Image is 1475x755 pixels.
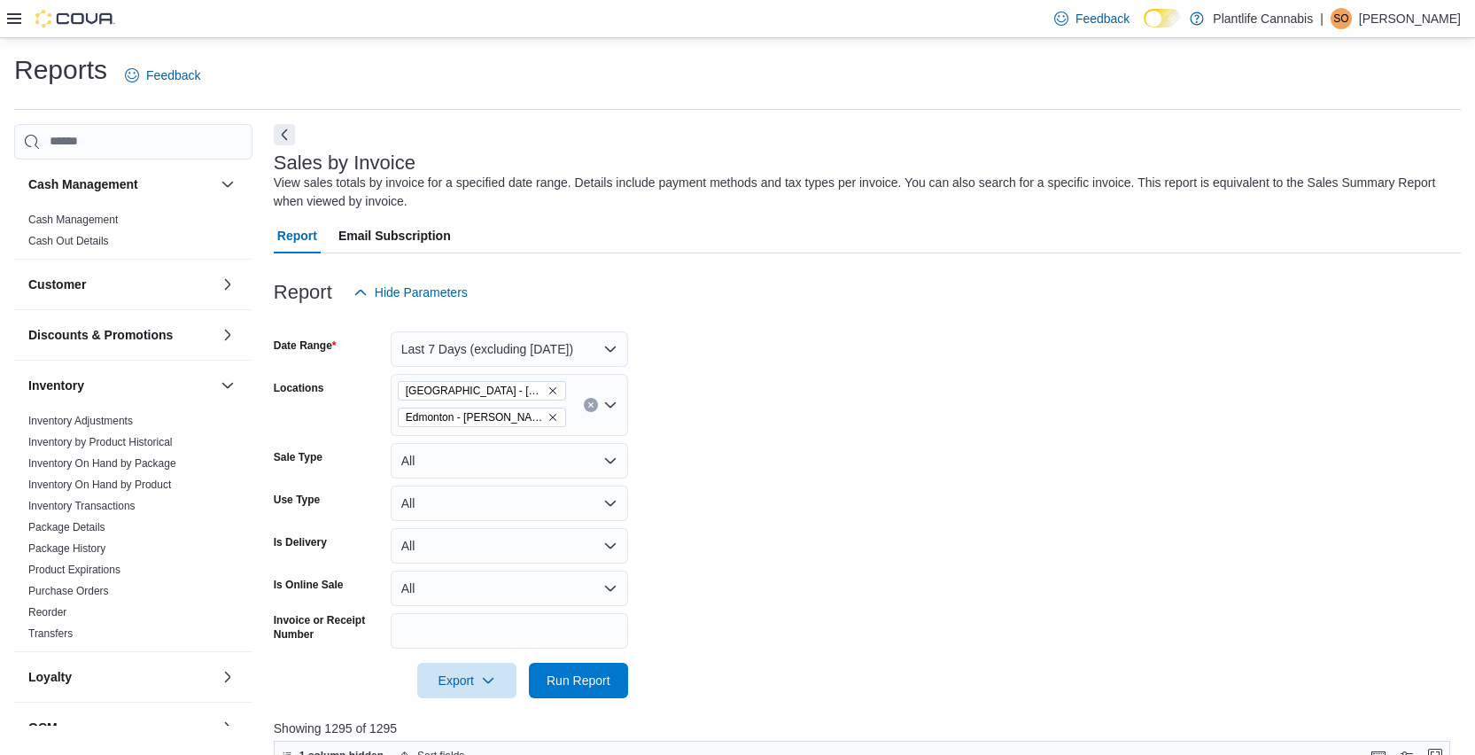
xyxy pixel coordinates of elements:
button: Last 7 Days (excluding [DATE]) [391,331,628,367]
label: Sale Type [274,450,322,464]
span: Edmonton - [PERSON_NAME] [406,409,544,426]
img: Cova [35,10,115,27]
button: Customer [217,274,238,295]
span: Edmonton - South Common [398,381,566,401]
a: Package History [28,542,105,555]
button: All [391,528,628,564]
a: Purchase Orders [28,585,109,597]
a: Inventory On Hand by Package [28,457,176,470]
div: Inventory [14,410,252,651]
span: Package Details [28,520,105,534]
a: Product Expirations [28,564,120,576]
button: Remove Edmonton - South Common from selection in this group [547,385,558,396]
button: All [391,486,628,521]
a: Inventory On Hand by Product [28,479,171,491]
span: Hide Parameters [375,284,468,301]
button: Cash Management [217,174,238,195]
a: Feedback [118,58,207,93]
h3: Customer [28,276,86,293]
span: Feedback [146,66,200,84]
span: SO [1333,8,1348,29]
label: Is Delivery [274,535,327,549]
h3: Inventory [28,377,84,394]
label: Use Type [274,493,320,507]
span: Inventory On Hand by Package [28,456,176,471]
h3: Sales by Invoice [274,152,415,174]
span: Transfers [28,627,73,641]
button: Hide Parameters [346,275,475,310]
div: View sales totals by invoice for a specified date range. Details include payment methods and tax ... [274,174,1452,211]
span: Inventory Adjustments [28,414,133,428]
span: Inventory Transactions [28,499,136,513]
a: Inventory by Product Historical [28,436,173,448]
span: Run Report [547,672,610,689]
input: Dark Mode [1144,9,1181,27]
label: Locations [274,381,324,395]
span: Cash Management [28,213,118,227]
label: Date Range [274,339,337,353]
button: Open list of options [603,398,617,412]
span: Dark Mode [1144,27,1145,28]
span: Product Expirations [28,563,120,577]
button: Customer [28,276,213,293]
span: Feedback [1075,10,1130,27]
button: Discounts & Promotions [217,324,238,346]
a: Cash Management [28,214,118,226]
h3: Report [274,282,332,303]
a: Cash Out Details [28,235,109,247]
h3: OCM [28,719,58,736]
button: Remove Edmonton - Terra Losa from selection in this group [547,412,558,423]
div: Cash Management [14,209,252,259]
p: [PERSON_NAME] [1359,8,1461,29]
button: OCM [217,717,238,738]
button: Loyalty [28,668,213,686]
button: Clear input [584,398,598,412]
button: Discounts & Promotions [28,326,213,344]
button: Loyalty [217,666,238,688]
button: Inventory [28,377,213,394]
button: OCM [28,719,213,736]
span: Export [428,663,506,698]
a: Inventory Adjustments [28,415,133,427]
div: Shaylene Orbeck [1331,8,1352,29]
button: Inventory [217,375,238,396]
label: Invoice or Receipt Number [274,613,384,642]
a: Inventory Transactions [28,500,136,512]
p: Showing 1295 of 1295 [274,720,1463,737]
p: | [1320,8,1324,29]
a: Feedback [1047,1,1137,36]
h1: Reports [14,52,107,88]
a: Reorder [28,606,66,619]
span: Cash Out Details [28,234,109,248]
span: Edmonton - Terra Losa [398,408,566,427]
button: Next [274,124,295,145]
h3: Loyalty [28,668,72,686]
h3: Discounts & Promotions [28,326,173,344]
label: Is Online Sale [274,578,344,592]
span: Inventory On Hand by Product [28,478,171,492]
span: Reorder [28,605,66,619]
span: [GEOGRAPHIC_DATA] - [GEOGRAPHIC_DATA] [406,382,544,400]
p: Plantlife Cannabis [1213,8,1313,29]
button: Cash Management [28,175,213,193]
span: Email Subscription [338,218,451,253]
a: Transfers [28,627,73,640]
button: All [391,443,628,479]
span: Report [277,218,317,253]
a: Package Details [28,521,105,533]
button: Export [417,663,516,698]
button: Run Report [529,663,628,698]
span: Purchase Orders [28,584,109,598]
button: All [391,571,628,606]
h3: Cash Management [28,175,138,193]
span: Inventory by Product Historical [28,435,173,449]
span: Package History [28,541,105,556]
